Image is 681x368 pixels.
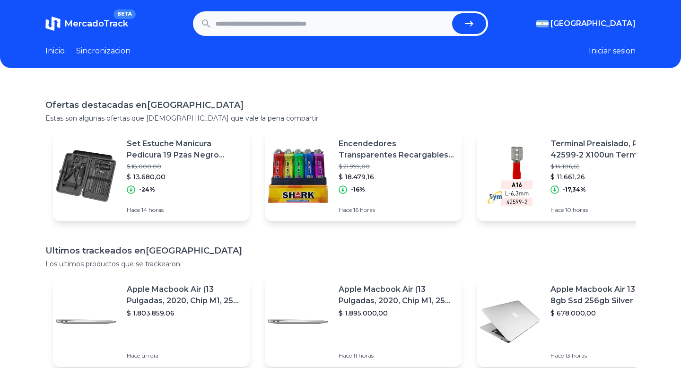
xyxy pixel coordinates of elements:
h1: Ultimos trackeados en [GEOGRAPHIC_DATA] [45,244,636,257]
a: Featured imageSet Estuche Manicura Pedicura 19 Pzas Negro Acero Inoxidable$ 18.000,00$ 13.680,00-... [53,131,250,221]
img: Featured image [477,289,543,355]
button: [GEOGRAPHIC_DATA] [536,18,636,29]
a: Featured imageApple Macbook Air 13 Core I5 8gb Ssd 256gb Silver$ 678.000,00Hace 13 horas [477,276,673,367]
p: Hace un día [127,352,242,359]
p: Terminal Preaislado, Pala A16 42599-2 X100un Termiplast Lct | Symnet [550,138,666,161]
p: Hace 11 horas [339,352,454,359]
img: Featured image [477,143,543,209]
p: Los ultimos productos que se trackearon. [45,259,636,269]
p: $ 18.479,16 [339,172,454,182]
a: Featured imageApple Macbook Air (13 Pulgadas, 2020, Chip M1, 256 Gb De Ssd, 8 Gb De Ram) - Plata$... [265,276,462,367]
p: $ 1.803.859,06 [127,308,242,318]
p: $ 13.680,00 [127,172,242,182]
h1: Ofertas destacadas en [GEOGRAPHIC_DATA] [45,98,636,112]
img: MercadoTrack [45,16,61,31]
p: $ 1.895.000,00 [339,308,454,318]
a: Featured imageEncendedores Transparentes Recargables Shark X25u - Envios$ 21.999,00$ 18.479,16-16... [265,131,462,221]
p: -16% [351,186,365,193]
button: Iniciar sesion [589,45,636,57]
p: Apple Macbook Air (13 Pulgadas, 2020, Chip M1, 256 Gb De Ssd, 8 Gb De Ram) - Plata [127,284,242,307]
span: MercadoTrack [64,18,128,29]
span: [GEOGRAPHIC_DATA] [550,18,636,29]
a: Featured imageTerminal Preaislado, Pala A16 42599-2 X100un Termiplast Lct | Symnet$ 14.106,65$ 11... [477,131,673,221]
p: Estas son algunas ofertas que [DEMOGRAPHIC_DATA] que vale la pena compartir. [45,114,636,123]
p: Apple Macbook Air 13 Core I5 8gb Ssd 256gb Silver [550,284,666,307]
img: Featured image [53,143,119,209]
p: Apple Macbook Air (13 Pulgadas, 2020, Chip M1, 256 Gb De Ssd, 8 Gb De Ram) - Plata [339,284,454,307]
a: Sincronizacion [76,45,131,57]
img: Featured image [53,289,119,355]
img: Featured image [265,289,331,355]
p: $ 11.661,26 [550,172,666,182]
a: Featured imageApple Macbook Air (13 Pulgadas, 2020, Chip M1, 256 Gb De Ssd, 8 Gb De Ram) - Plata$... [53,276,250,367]
p: Hace 14 horas [127,206,242,214]
p: Hace 16 horas [339,206,454,214]
a: MercadoTrackBETA [45,16,128,31]
span: BETA [113,9,136,19]
p: -24% [139,186,155,193]
img: Argentina [536,20,549,27]
p: $ 678.000,00 [550,308,666,318]
img: Featured image [265,143,331,209]
a: Inicio [45,45,65,57]
p: Hace 10 horas [550,206,666,214]
p: Hace 13 horas [550,352,666,359]
p: $ 18.000,00 [127,163,242,170]
p: $ 21.999,00 [339,163,454,170]
p: $ 14.106,65 [550,163,666,170]
p: Set Estuche Manicura Pedicura 19 Pzas Negro Acero Inoxidable [127,138,242,161]
p: -17,34% [563,186,586,193]
p: Encendedores Transparentes Recargables Shark X25u - Envios [339,138,454,161]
